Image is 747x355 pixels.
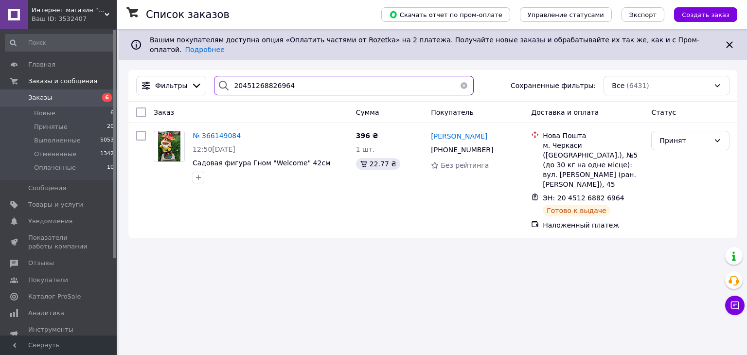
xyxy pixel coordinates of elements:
span: 12:50[DATE] [193,145,235,153]
span: Отзывы [28,259,54,267]
span: Новые [34,109,55,118]
span: Создать заказ [682,11,729,18]
span: Сообщения [28,184,66,193]
span: ЭН: 20 4512 6882 6964 [543,194,624,202]
span: Статус [651,108,676,116]
a: № 366149084 [193,132,241,140]
span: 1342 [100,150,114,159]
span: Каталог ProSale [28,292,81,301]
button: Чат с покупателем [725,296,745,315]
span: 396 ₴ [356,132,378,140]
span: Вашим покупателям доступна опция «Оплатить частями от Rozetka» на 2 платежа. Получайте новые зака... [150,36,699,53]
a: Подробнее [185,46,225,53]
a: [PERSON_NAME] [431,131,487,141]
input: Поиск по номеру заказа, ФИО покупателя, номеру телефона, Email, номеру накладной [214,76,473,95]
span: Экспорт [629,11,657,18]
button: Скачать отчет по пром-оплате [381,7,510,22]
span: Уведомления [28,217,72,226]
div: Нова Пошта [543,131,643,141]
span: 6 [102,93,112,102]
span: Принятые [34,123,68,131]
span: Сумма [356,108,379,116]
div: Готово к выдаче [543,205,610,216]
span: [PERSON_NAME] [431,132,487,140]
span: Все [612,81,624,90]
span: 1 шт. [356,145,375,153]
span: Показатели работы компании [28,233,90,251]
span: 5053 [100,136,114,145]
div: Принят [659,135,710,146]
span: Управление статусами [528,11,604,18]
span: Аналитика [28,309,64,318]
span: Покупатели [28,276,68,284]
h1: Список заказов [146,9,230,20]
input: Поиск [5,34,115,52]
button: Создать заказ [674,7,737,22]
span: Покупатель [431,108,474,116]
span: Отмененные [34,150,76,159]
span: Оплаченные [34,163,76,172]
span: 6 [110,109,114,118]
span: Заказ [154,108,174,116]
span: Интернет магазин "УЮТ БЕЗ ГРАНИЦ" [32,6,105,15]
button: Очистить [454,76,474,95]
span: Выполненные [34,136,81,145]
div: 22.77 ₴ [356,158,400,170]
a: Садовая фигура Гном "Welcome" 42см [193,159,331,167]
span: Главная [28,60,55,69]
button: Управление статусами [520,7,612,22]
div: м. Черкаси ([GEOGRAPHIC_DATA].), №5 (до 30 кг на одне місце): вул. [PERSON_NAME] (ран. [PERSON_NA... [543,141,643,189]
span: 20 [107,123,114,131]
span: Заказы и сообщения [28,77,97,86]
div: [PHONE_NUMBER] [429,143,495,157]
a: Создать заказ [664,10,737,18]
a: Фото товару [154,131,185,162]
span: Фильтры [155,81,187,90]
button: Экспорт [622,7,664,22]
span: Товары и услуги [28,200,83,209]
span: Без рейтинга [441,161,489,169]
span: Сохраненные фильтры: [511,81,596,90]
span: Доставка и оплата [531,108,599,116]
div: Наложенный платеж [543,220,643,230]
span: 10 [107,163,114,172]
span: Инструменты вебмастера и SEO [28,325,90,343]
span: Скачать отчет по пром-оплате [389,10,502,19]
img: Фото товару [158,131,181,161]
span: Заказы [28,93,52,102]
div: Ваш ID: 3532407 [32,15,117,23]
span: (6431) [626,82,649,89]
